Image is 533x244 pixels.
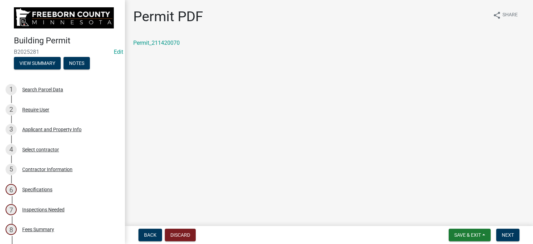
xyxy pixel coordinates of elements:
span: Share [502,11,518,19]
button: Notes [64,57,90,69]
span: B2025281 [14,49,111,55]
div: 2 [6,104,17,115]
a: Edit [114,49,123,55]
button: Save & Exit [449,229,491,241]
h4: Building Permit [14,36,119,46]
button: View Summary [14,57,61,69]
div: 1 [6,84,17,95]
div: Inspections Needed [22,207,65,212]
div: 8 [6,224,17,235]
div: 3 [6,124,17,135]
div: Select contractor [22,147,59,152]
button: shareShare [487,8,523,22]
div: 6 [6,184,17,195]
div: Applicant and Property Info [22,127,82,132]
wm-modal-confirm: Notes [64,61,90,66]
button: Next [496,229,519,241]
img: Freeborn County, Minnesota [14,7,114,28]
div: Search Parcel Data [22,87,63,92]
div: 7 [6,204,17,215]
div: Contractor Information [22,167,73,172]
i: share [493,11,501,19]
span: Next [502,232,514,238]
div: Specifications [22,187,52,192]
button: Back [138,229,162,241]
button: Discard [165,229,196,241]
a: Permit_211420070 [133,40,180,46]
span: Back [144,232,156,238]
div: Fees Summary [22,227,54,232]
div: Require User [22,107,49,112]
wm-modal-confirm: Summary [14,61,61,66]
div: 4 [6,144,17,155]
span: Save & Exit [454,232,481,238]
h1: Permit PDF [133,8,203,25]
wm-modal-confirm: Edit Application Number [114,49,123,55]
div: 5 [6,164,17,175]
